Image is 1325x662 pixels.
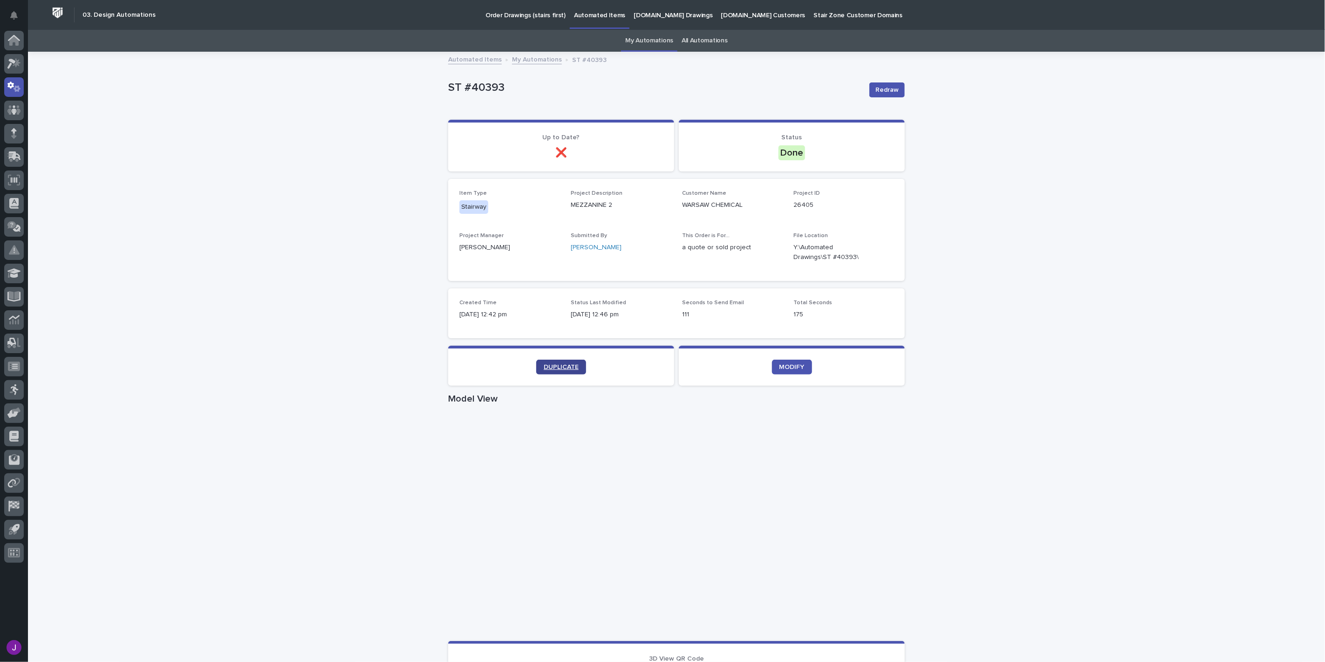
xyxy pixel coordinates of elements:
[869,82,905,97] button: Redraw
[682,30,727,52] a: All Automations
[682,300,744,306] span: Seconds to Send Email
[459,147,663,158] p: ❌
[682,200,782,210] p: WARSAW CHEMICAL
[572,54,607,64] p: ST #40393
[571,310,671,320] p: [DATE] 12:46 pm
[459,200,488,214] div: Stairway
[682,233,730,239] span: This Order is For...
[49,4,66,21] img: Workspace Logo
[793,200,894,210] p: 26405
[682,191,726,196] span: Customer Name
[793,300,832,306] span: Total Seconds
[512,54,562,64] a: My Automations
[793,243,871,262] : Y:\Automated Drawings\ST #40393\
[625,30,673,52] a: My Automations
[772,360,812,375] a: MODIFY
[571,200,671,210] p: MEZZANINE 2
[448,408,905,641] iframe: Model View
[448,393,905,404] h1: Model View
[782,134,802,141] span: Status
[459,233,504,239] span: Project Manager
[12,11,24,26] div: Notifications
[459,243,560,253] p: [PERSON_NAME]
[793,233,828,239] span: File Location
[536,360,586,375] a: DUPLICATE
[571,243,622,253] a: [PERSON_NAME]
[779,364,805,370] span: MODIFY
[448,81,862,95] p: ST #40393
[459,310,560,320] p: [DATE] 12:42 pm
[448,54,502,64] a: Automated Items
[875,85,899,95] span: Redraw
[649,655,704,662] span: 3D View QR Code
[571,233,607,239] span: Submitted By
[544,364,579,370] span: DUPLICATE
[682,310,782,320] p: 111
[82,11,156,19] h2: 03. Design Automations
[543,134,580,141] span: Up to Date?
[571,191,622,196] span: Project Description
[4,6,24,25] button: Notifications
[682,243,782,253] p: a quote or sold project
[4,638,24,657] button: users-avatar
[571,300,626,306] span: Status Last Modified
[793,310,894,320] p: 175
[459,300,497,306] span: Created Time
[459,191,487,196] span: Item Type
[793,191,820,196] span: Project ID
[779,145,805,160] div: Done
